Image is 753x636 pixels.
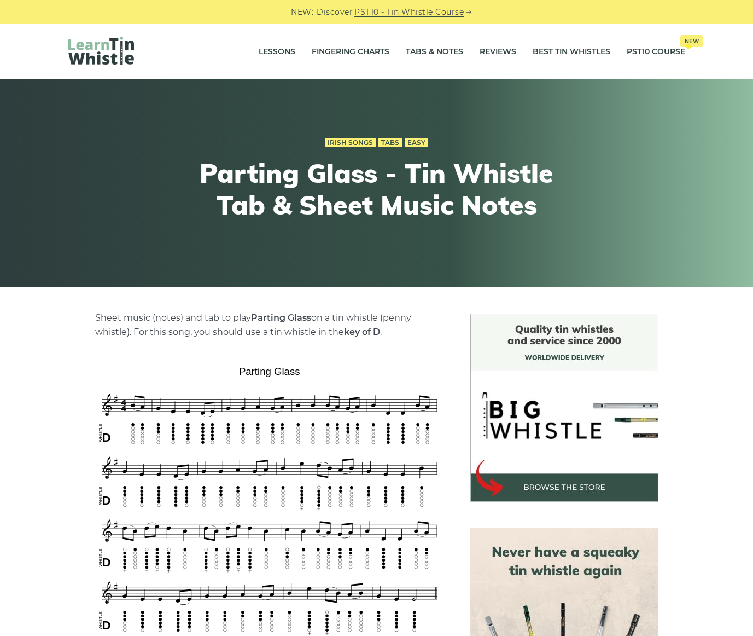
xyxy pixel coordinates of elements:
a: Tabs [378,138,402,147]
strong: Parting Glass [251,313,311,323]
strong: key of D [344,327,380,337]
a: Tabs & Notes [406,38,463,66]
a: Reviews [480,38,516,66]
a: Easy [405,138,428,147]
p: Sheet music (notes) and tab to play on a tin whistle (penny whistle). For this song, you should u... [95,311,444,339]
a: PST10 CourseNew [627,38,685,66]
a: Irish Songs [325,138,376,147]
img: BigWhistle Tin Whistle Store [470,314,658,502]
h1: Parting Glass - Tin Whistle Tab & Sheet Music Notes [176,158,578,221]
a: Fingering Charts [312,38,389,66]
a: Best Tin Whistles [533,38,610,66]
img: LearnTinWhistle.com [68,37,134,65]
span: New [680,35,703,47]
a: Lessons [259,38,295,66]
